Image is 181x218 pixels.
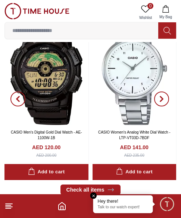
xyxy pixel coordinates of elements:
a: Home [57,202,66,211]
div: AED 200.00 [36,153,56,158]
div: Chat Widget [159,196,175,212]
p: Talk to our watch expert! [98,205,149,210]
a: 0Wishlist [136,3,155,22]
button: Add to cart [93,164,177,180]
img: CASIO Men's Digital Gold Dial Watch - AE-1100W-1B [4,17,88,125]
h4: AED 120.00 [32,144,60,151]
a: Check all items [60,185,121,195]
a: CASIO Men's Digital Gold Dial Watch - AE-1100W-1B [11,130,82,140]
img: ... [4,3,69,19]
em: Close tooltip [90,192,97,199]
a: CASIO Women's Analog White Dial Watch - LTP-VT03D-7BDF [98,130,171,140]
span: My Bag [156,14,175,20]
h4: AED 141.00 [120,144,149,151]
div: AED 235.00 [124,153,144,158]
span: Wishlist [136,15,155,20]
span: 0 [147,3,153,9]
button: My Bag [155,3,177,22]
img: CASIO Women's Analog White Dial Watch - LTP-VT03D-7BDF [93,17,177,125]
button: Add to cart [4,164,88,180]
div: Add to cart [116,168,153,176]
div: Hey there! [98,198,149,204]
div: Add to cart [28,168,65,176]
